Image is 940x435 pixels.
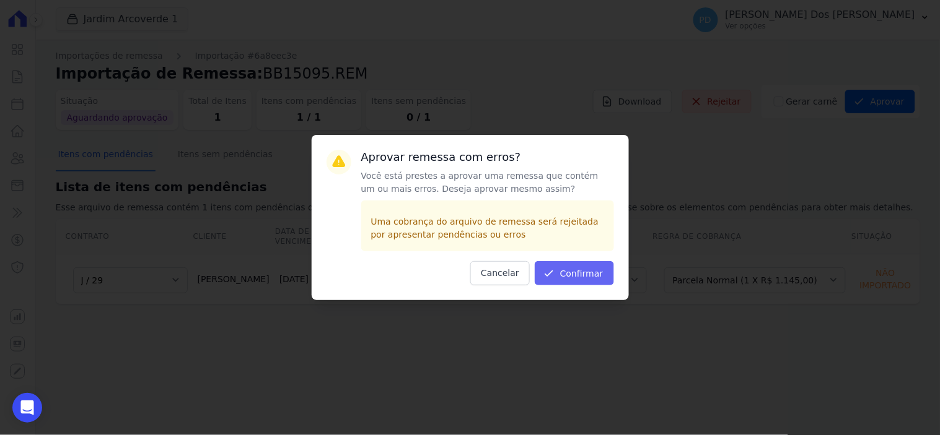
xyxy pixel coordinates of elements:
[535,261,614,285] button: Confirmar
[361,150,614,165] h3: Aprovar remessa com erros?
[361,170,614,196] p: Você está prestes a aprovar uma remessa que contém um ou mais erros. Deseja aprovar mesmo assim?
[12,393,42,423] div: Open Intercom Messenger
[470,261,530,285] button: Cancelar
[371,215,604,241] p: Uma cobrança do arquivo de remessa será rejeitada por apresentar pendências ou erros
